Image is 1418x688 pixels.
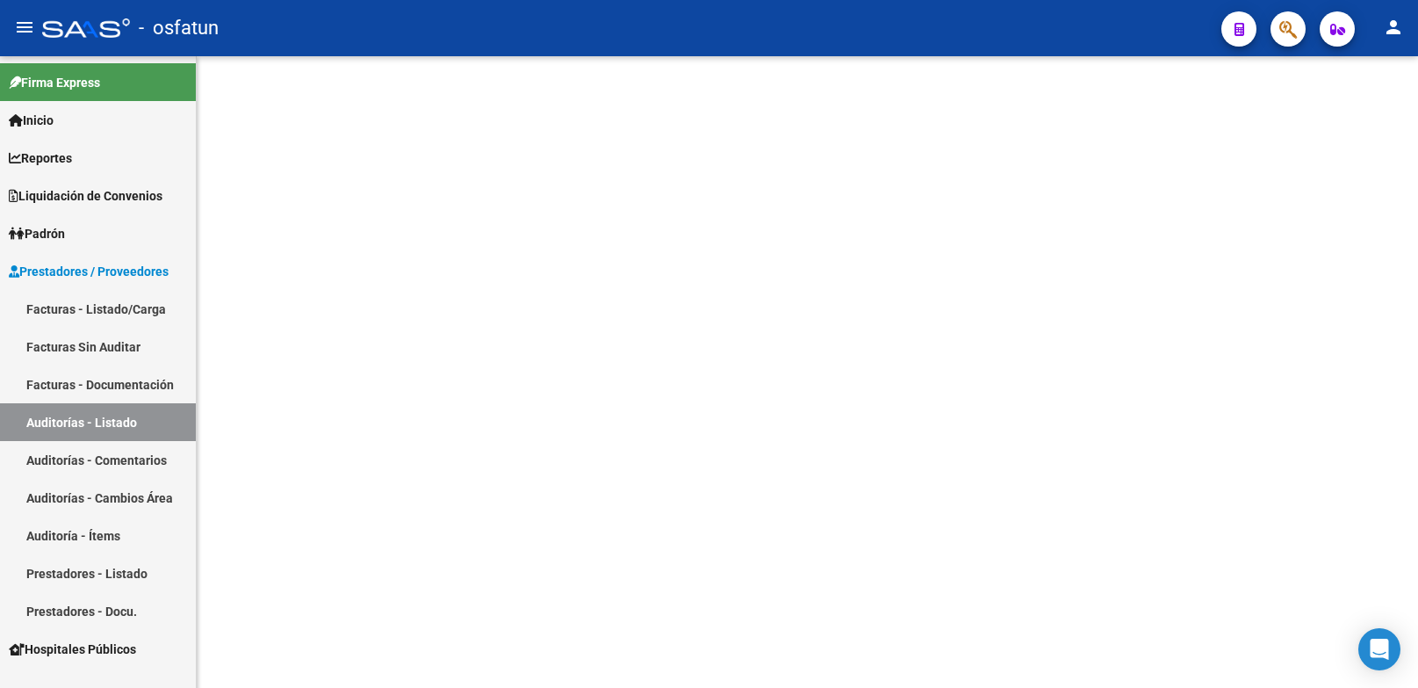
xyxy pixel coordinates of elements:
[9,73,100,92] span: Firma Express
[139,9,219,47] span: - osfatun
[9,148,72,168] span: Reportes
[14,17,35,38] mat-icon: menu
[9,111,54,130] span: Inicio
[9,262,169,281] span: Prestadores / Proveedores
[1383,17,1404,38] mat-icon: person
[1358,628,1400,670] div: Open Intercom Messenger
[9,640,136,659] span: Hospitales Públicos
[9,186,162,206] span: Liquidación de Convenios
[9,224,65,243] span: Padrón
